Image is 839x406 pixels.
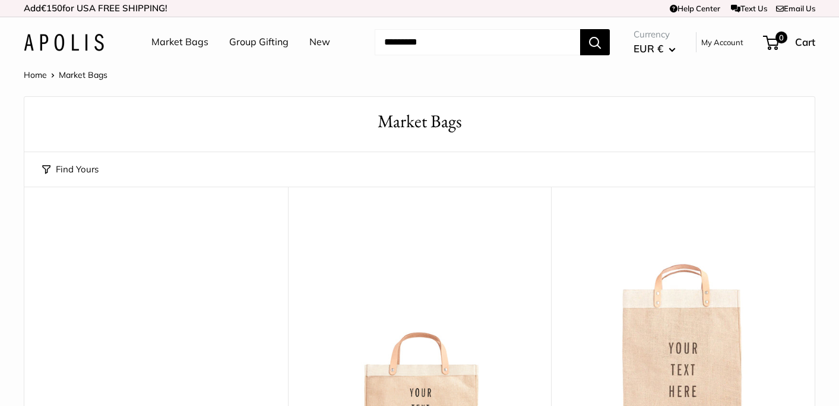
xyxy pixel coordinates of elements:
span: EUR € [634,42,663,55]
a: Market Bags [151,33,208,51]
a: New [309,33,330,51]
span: Cart [795,36,815,48]
button: Find Yours [42,161,99,178]
button: EUR € [634,39,676,58]
img: Apolis [24,34,104,51]
span: Market Bags [59,70,107,80]
h1: Market Bags [42,109,797,134]
a: 0 Cart [764,33,815,52]
a: Email Us [776,4,815,13]
a: Home [24,70,47,80]
a: My Account [701,35,743,49]
span: Currency [634,26,676,43]
span: 0 [775,32,787,43]
nav: Breadcrumb [24,67,107,83]
a: Help Center [670,4,720,13]
button: Search [580,29,610,55]
span: €150 [41,2,62,14]
a: Text Us [731,4,767,13]
a: Group Gifting [229,33,289,51]
input: Search... [375,29,580,55]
